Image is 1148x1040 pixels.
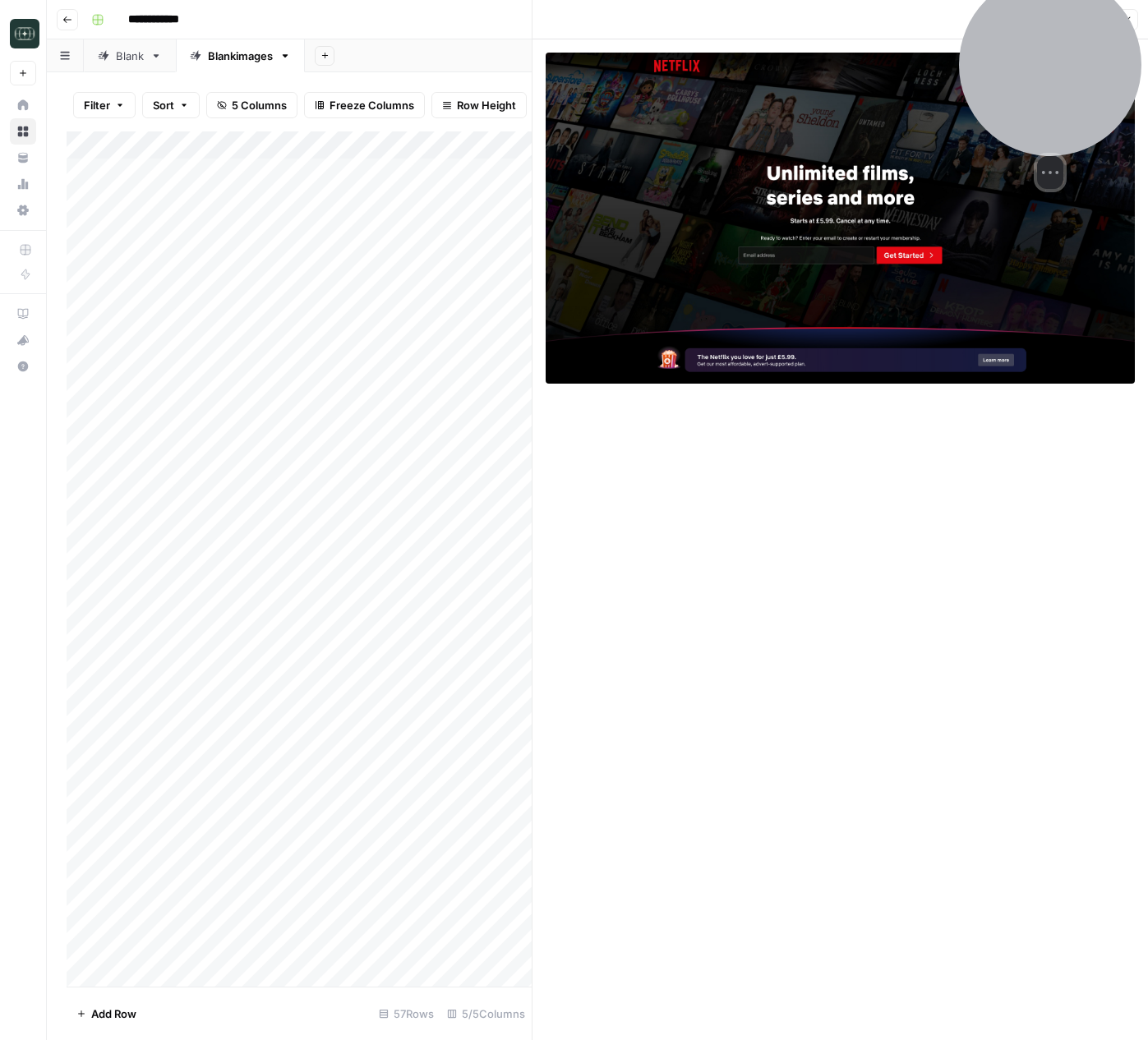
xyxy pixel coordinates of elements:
[10,197,36,223] a: Settings
[10,327,36,353] button: What's new?
[330,97,414,113] span: Freeze Columns
[10,19,39,48] img: Catalyst Logo
[457,97,516,113] span: Row Height
[10,171,36,197] a: Usage
[304,92,425,118] button: Freeze Columns
[142,92,200,118] button: Sort
[73,92,136,118] button: Filter
[116,48,144,64] div: Blank
[10,301,36,327] a: AirOps Academy
[10,13,36,54] button: Workspace: Catalyst
[10,145,36,171] a: Your Data
[11,328,35,352] div: What's new?
[10,92,36,118] a: Home
[176,39,305,72] a: Blankimages
[153,97,174,113] span: Sort
[10,118,36,145] a: Browse
[208,48,273,64] div: Blankimages
[206,92,297,118] button: 5 Columns
[84,39,176,72] a: Blank
[232,97,287,113] span: 5 Columns
[10,353,36,380] button: Help + Support
[546,53,1135,384] img: Row/Cell
[67,1001,146,1027] button: Add Row
[91,1005,136,1022] span: Add Row
[440,1001,532,1027] div: 5/5 Columns
[372,1001,440,1027] div: 57 Rows
[84,97,110,113] span: Filter
[431,92,527,118] button: Row Height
